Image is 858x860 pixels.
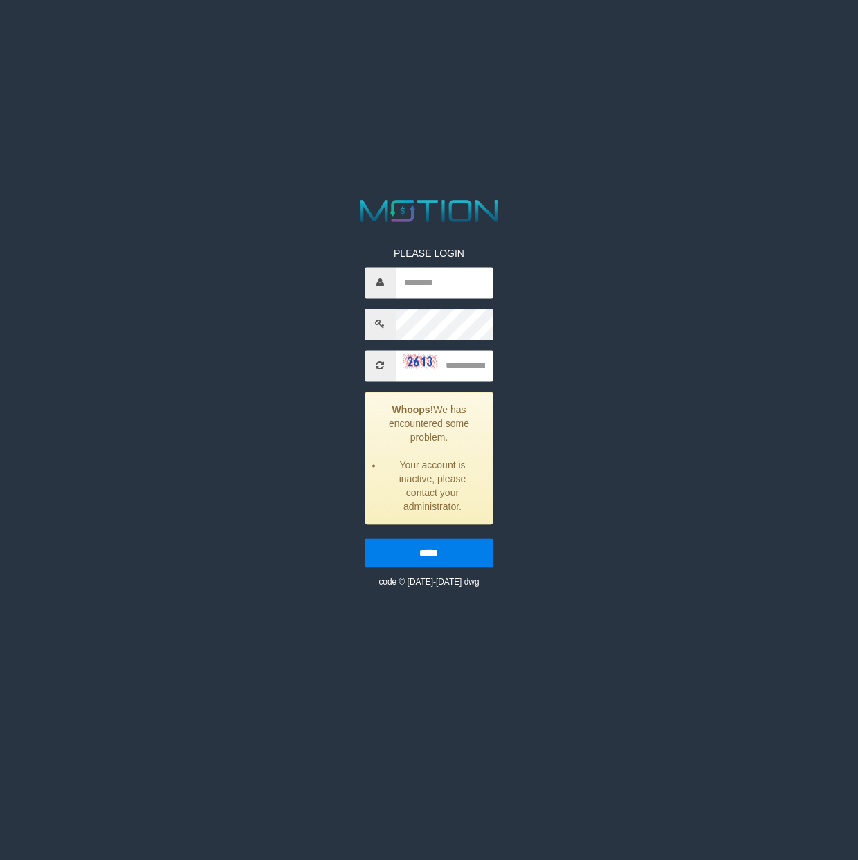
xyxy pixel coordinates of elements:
div: We has encountered some problem. [365,392,494,524]
img: captcha [403,354,437,368]
p: PLEASE LOGIN [365,246,494,260]
img: MOTION_logo.png [354,196,504,226]
li: Your account is inactive, please contact your administrator. [383,458,483,513]
strong: Whoops! [392,404,433,415]
small: code © [DATE]-[DATE] dwg [378,577,479,587]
